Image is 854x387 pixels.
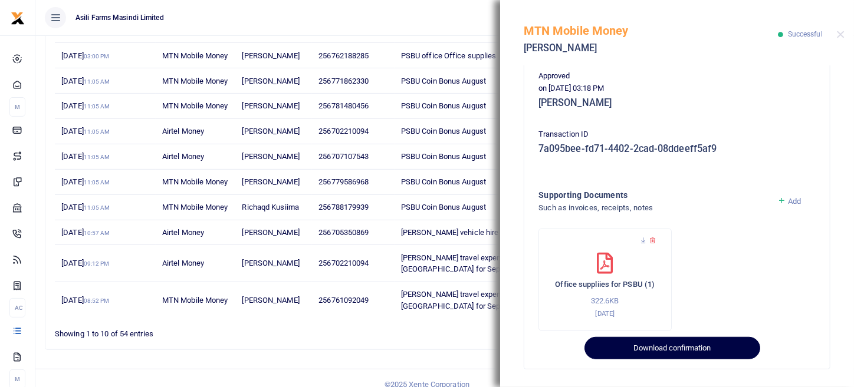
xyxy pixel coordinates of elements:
[401,228,523,237] span: [PERSON_NAME] vehicle hire [DATE]
[551,295,659,307] p: 322.6KB
[162,177,228,186] span: MTN Mobile Money
[551,280,659,289] h6: Office suppliies for PSBU (1)
[61,101,110,110] span: [DATE]
[55,322,375,340] div: Showing 1 to 10 of 54 entries
[318,152,369,161] span: 256707107543
[11,11,25,25] img: logo-small
[242,51,300,60] span: [PERSON_NAME]
[242,177,300,186] span: [PERSON_NAME]
[524,24,779,38] h5: MTN Mobile Money
[401,290,524,310] span: [PERSON_NAME] travel expense in [GEOGRAPHIC_DATA] for September
[837,31,845,38] button: Close
[61,77,110,85] span: [DATE]
[84,204,110,211] small: 11:05 AM
[242,101,300,110] span: [PERSON_NAME]
[401,177,486,186] span: PSBU Coin Bonus August
[242,228,300,237] span: [PERSON_NAME]
[524,42,779,54] h5: [PERSON_NAME]
[401,77,486,85] span: PSBU Coin Bonus August
[84,53,110,59] small: 03:00 PM
[401,253,524,274] span: [PERSON_NAME] travel expense in [GEOGRAPHIC_DATA] for September
[162,127,204,135] span: Airtel Money
[242,259,300,267] span: [PERSON_NAME]
[595,309,615,317] small: [DATE]
[538,82,816,95] p: on [DATE] 03:18 PM
[84,78,110,85] small: 11:05 AM
[84,154,110,160] small: 11:05 AM
[538,229,672,331] div: Office suppliies for PSBU (1)
[162,203,228,211] span: MTN Mobile Money
[777,197,802,206] a: Add
[162,77,228,85] span: MTN Mobile Money
[401,101,486,110] span: PSBU Coin Bonus August
[538,188,768,201] h4: Supporting Documents
[538,201,768,214] h4: Such as invoices, receipts, notes
[61,177,110,186] span: [DATE]
[318,127,369,135] span: 256702210094
[61,259,109,267] span: [DATE]
[242,77,300,85] span: [PERSON_NAME]
[84,128,110,135] small: 11:05 AM
[242,127,300,135] span: [PERSON_NAME]
[11,13,25,22] a: logo-small logo-large logo-large
[242,296,300,305] span: [PERSON_NAME]
[162,152,204,161] span: Airtel Money
[84,179,110,186] small: 11:05 AM
[318,203,369,211] span: 256788179939
[538,128,816,141] p: Transaction ID
[162,51,228,60] span: MTN Mobile Money
[538,70,816,82] p: Approved
[318,228,369,237] span: 256705350869
[61,51,109,60] span: [DATE]
[401,127,486,135] span: PSBU Coin Bonus August
[61,152,110,161] span: [DATE]
[242,152,300,161] span: [PERSON_NAME]
[84,103,110,110] small: 11:05 AM
[401,203,486,211] span: PSBU Coin Bonus August
[61,127,110,135] span: [DATE]
[318,101,369,110] span: 256781480456
[318,259,369,267] span: 256702210094
[162,296,228,305] span: MTN Mobile Money
[61,228,110,237] span: [DATE]
[162,228,204,237] span: Airtel Money
[318,77,369,85] span: 256771862330
[84,297,110,304] small: 08:52 PM
[318,177,369,186] span: 256779586968
[84,260,110,267] small: 09:12 PM
[61,203,110,211] span: [DATE]
[318,296,369,305] span: 256761092049
[538,97,816,109] h5: [PERSON_NAME]
[318,51,369,60] span: 256762188285
[9,97,25,117] li: M
[788,30,823,38] span: Successful
[162,101,228,110] span: MTN Mobile Money
[61,296,109,305] span: [DATE]
[71,12,169,23] span: Asili Farms Masindi Limited
[401,51,497,60] span: PSBU office Office supplies
[242,203,300,211] span: Richaqd Kusiima
[9,298,25,317] li: Ac
[162,259,204,267] span: Airtel Money
[584,337,760,359] button: Download confirmation
[788,197,801,206] span: Add
[538,143,816,155] h5: 7a095bee-fd71-4402-2cad-08ddeeff5af9
[401,152,486,161] span: PSBU Coin Bonus August
[84,230,110,236] small: 10:57 AM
